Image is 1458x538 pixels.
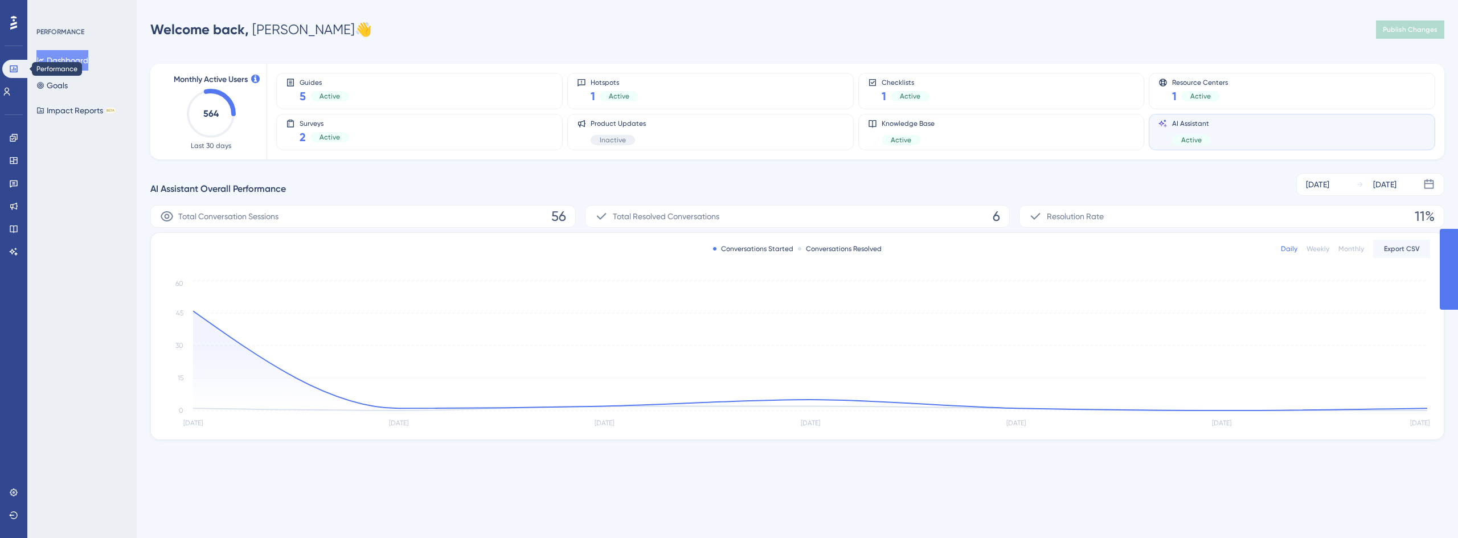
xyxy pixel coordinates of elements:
[1410,419,1430,427] tspan: [DATE]
[36,50,88,71] button: Dashboard
[1172,88,1177,104] span: 1
[36,100,116,121] button: Impact ReportsBETA
[1376,20,1444,39] button: Publish Changes
[150,20,372,39] div: [PERSON_NAME] 👋
[178,210,279,223] span: Total Conversation Sessions
[175,342,183,350] tspan: 30
[36,75,68,96] button: Goals
[1181,135,1202,145] span: Active
[36,27,84,36] div: PERFORMANCE
[1415,207,1435,225] span: 11%
[174,73,248,87] span: Monthly Active Users
[1373,240,1430,258] button: Export CSV
[1190,92,1211,101] span: Active
[150,182,286,196] span: AI Assistant Overall Performance
[1006,419,1026,427] tspan: [DATE]
[551,207,566,225] span: 56
[175,280,183,288] tspan: 60
[713,244,793,253] div: Conversations Started
[179,406,183,414] tspan: 0
[178,374,183,382] tspan: 15
[176,309,183,317] tspan: 45
[798,244,882,253] div: Conversations Resolved
[882,119,935,128] span: Knowledge Base
[320,92,340,101] span: Active
[300,78,349,86] span: Guides
[600,135,626,145] span: Inactive
[595,419,614,427] tspan: [DATE]
[891,135,911,145] span: Active
[1373,178,1396,191] div: [DATE]
[105,108,116,113] div: BETA
[320,133,340,142] span: Active
[801,419,820,427] tspan: [DATE]
[191,141,231,150] span: Last 30 days
[150,21,249,38] span: Welcome back,
[591,78,638,86] span: Hotspots
[609,92,629,101] span: Active
[1047,210,1104,223] span: Resolution Rate
[300,88,306,104] span: 5
[203,108,219,119] text: 564
[300,119,349,127] span: Surveys
[1384,244,1420,253] span: Export CSV
[882,78,929,86] span: Checklists
[183,419,203,427] tspan: [DATE]
[1383,25,1437,34] span: Publish Changes
[591,88,595,104] span: 1
[389,419,408,427] tspan: [DATE]
[1307,244,1329,253] div: Weekly
[1172,119,1211,128] span: AI Assistant
[1306,178,1329,191] div: [DATE]
[1338,244,1364,253] div: Monthly
[1410,493,1444,527] iframe: UserGuiding AI Assistant Launcher
[591,119,646,128] span: Product Updates
[900,92,920,101] span: Active
[300,129,306,145] span: 2
[1172,78,1228,86] span: Resource Centers
[613,210,719,223] span: Total Resolved Conversations
[1281,244,1297,253] div: Daily
[1212,419,1231,427] tspan: [DATE]
[882,88,886,104] span: 1
[993,207,1000,225] span: 6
